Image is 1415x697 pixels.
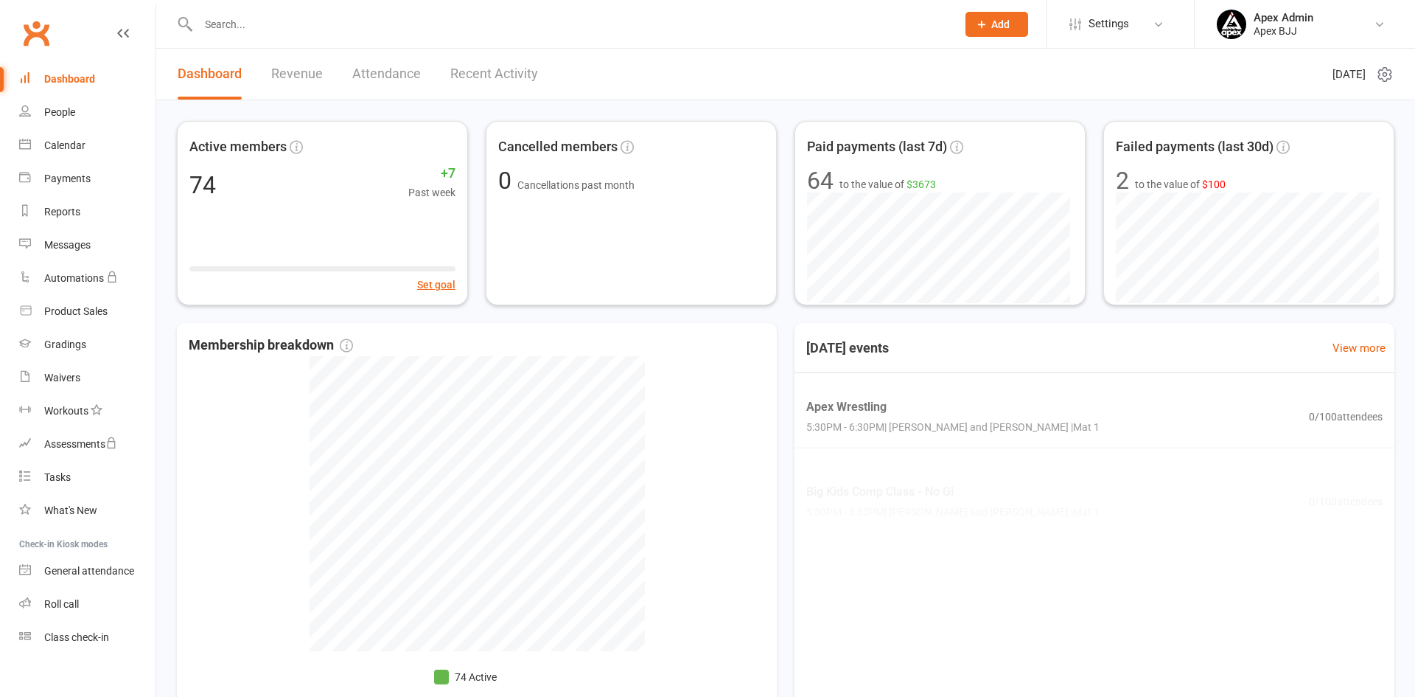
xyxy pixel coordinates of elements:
[19,195,156,229] a: Reports
[44,339,86,350] div: Gradings
[19,129,156,162] a: Calendar
[189,136,287,158] span: Active members
[965,12,1028,37] button: Add
[44,631,109,643] div: Class check-in
[44,405,88,417] div: Workouts
[19,555,156,588] a: General attendance kiosk mode
[44,139,85,151] div: Calendar
[806,419,1100,435] span: 5:30PM - 6:30PM | [PERSON_NAME] and [PERSON_NAME] | Mat 1
[189,335,353,356] span: Membership breakdown
[19,494,156,527] a: What's New
[794,335,901,361] h3: [DATE] events
[44,438,117,450] div: Assessments
[1309,493,1383,510] span: 0 / 100 attendees
[1254,24,1313,38] div: Apex BJJ
[18,15,55,52] a: Clubworx
[44,272,104,284] div: Automations
[450,49,538,100] a: Recent Activity
[1309,408,1383,424] span: 0 / 100 attendees
[806,482,1100,502] span: Big Kids Comp Class - No Gi
[19,428,156,461] a: Assessments
[991,18,1010,30] span: Add
[44,565,134,577] div: General attendance
[806,398,1100,417] span: Apex Wrestling
[19,461,156,494] a: Tasks
[44,106,75,118] div: People
[19,588,156,621] a: Roll call
[1089,7,1129,41] span: Settings
[517,179,635,191] span: Cancellations past month
[498,136,618,158] span: Cancelled members
[44,372,80,384] div: Waivers
[408,184,455,201] span: Past week
[19,395,156,428] a: Workouts
[1135,176,1226,193] span: to the value of
[1254,11,1313,24] div: Apex Admin
[44,504,97,516] div: What's New
[19,162,156,195] a: Payments
[44,239,91,251] div: Messages
[806,504,1100,521] span: 5:30PM - 6:30PM | [PERSON_NAME] and [PERSON_NAME] | Mat 1
[1332,66,1366,83] span: [DATE]
[19,96,156,129] a: People
[19,621,156,654] a: Class kiosk mode
[44,471,71,483] div: Tasks
[194,14,946,35] input: Search...
[189,173,216,197] div: 74
[1332,339,1386,357] a: View more
[44,206,80,218] div: Reports
[839,176,936,193] span: to the value of
[408,163,455,184] span: +7
[19,63,156,96] a: Dashboard
[44,305,108,317] div: Product Sales
[807,169,834,193] div: 64
[807,136,947,158] span: Paid payments (last 7d)
[498,167,517,195] span: 0
[1116,169,1129,193] div: 2
[19,328,156,361] a: Gradings
[44,598,79,610] div: Roll call
[352,49,421,100] a: Attendance
[19,295,156,328] a: Product Sales
[1217,10,1246,39] img: thumb_image1745496852.png
[1116,136,1273,158] span: Failed payments (last 30d)
[19,262,156,295] a: Automations
[44,73,95,85] div: Dashboard
[417,277,455,293] button: Set goal
[19,229,156,262] a: Messages
[906,178,936,190] span: $3673
[1202,178,1226,190] span: $100
[178,49,242,100] a: Dashboard
[271,49,323,100] a: Revenue
[44,173,91,184] div: Payments
[19,361,156,395] a: Waivers
[434,669,497,685] li: 74 Active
